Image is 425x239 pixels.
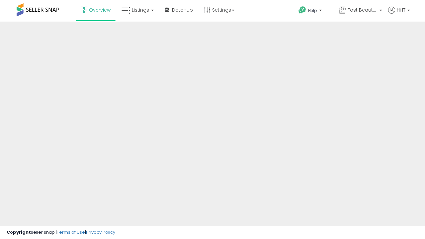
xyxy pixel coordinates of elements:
[172,7,193,13] span: DataHub
[132,7,149,13] span: Listings
[89,7,111,13] span: Overview
[57,229,85,235] a: Terms of Use
[298,6,306,14] i: Get Help
[308,8,317,13] span: Help
[397,7,405,13] span: Hi IT
[86,229,115,235] a: Privacy Policy
[7,229,115,236] div: seller snap | |
[388,7,410,22] a: Hi IT
[293,1,333,22] a: Help
[348,7,378,13] span: Fast Beauty ([GEOGRAPHIC_DATA])
[7,229,31,235] strong: Copyright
